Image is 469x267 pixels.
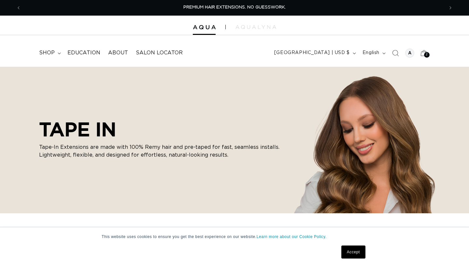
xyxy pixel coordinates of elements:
[235,25,276,29] img: aqualyna.com
[35,46,64,60] summary: shop
[183,5,286,9] span: PREMIUM HAIR EXTENSIONS. NO GUESSWORK.
[274,49,350,56] span: [GEOGRAPHIC_DATA] | USD $
[270,47,359,59] button: [GEOGRAPHIC_DATA] | USD $
[257,234,327,239] a: Learn more about our Cookie Policy.
[102,234,367,240] p: This website uses cookies to ensure you get the best experience on our website.
[193,25,216,30] img: Aqua Hair Extensions
[388,46,403,60] summary: Search
[341,246,365,259] a: Accept
[67,49,100,56] span: Education
[64,46,104,60] a: Education
[39,143,287,159] p: Tape-In Extensions are made with 100% Remy hair and pre-taped for fast, seamless installs. Lightw...
[132,46,187,60] a: Salon Locator
[39,118,287,141] h2: TAPE IN
[104,46,132,60] a: About
[426,52,428,58] span: 2
[136,49,183,56] span: Salon Locator
[359,47,388,59] button: English
[443,2,458,14] button: Next announcement
[11,2,26,14] button: Previous announcement
[362,49,379,56] span: English
[108,49,128,56] span: About
[39,49,55,56] span: shop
